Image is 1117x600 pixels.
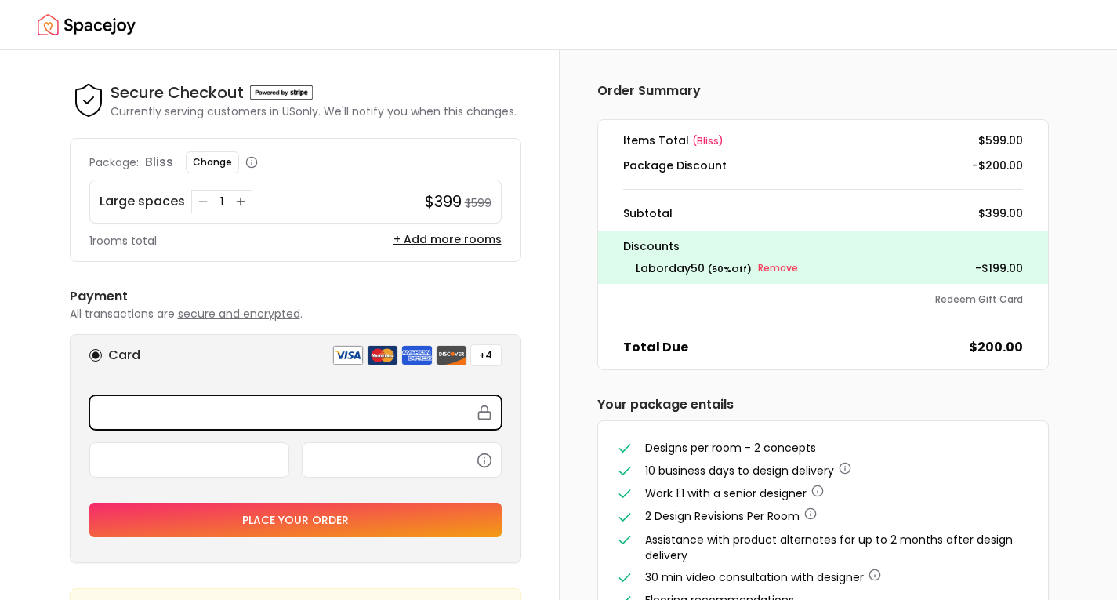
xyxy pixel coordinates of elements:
[935,293,1023,306] button: Redeem Gift Card
[178,306,300,322] span: secure and encrypted
[623,158,727,173] dt: Package Discount
[975,259,1023,278] p: - $199.00
[436,345,467,365] img: discover
[108,346,140,365] h6: Card
[645,532,1013,563] span: Assistance with product alternates for up to 2 months after design delivery
[332,345,364,365] img: visa
[250,85,313,100] img: Powered by stripe
[367,345,398,365] img: mastercard
[978,133,1023,148] dd: $599.00
[623,205,673,221] dt: Subtotal
[645,508,800,524] span: 2 Design Revisions Per Room
[645,440,816,456] span: Designs per room - 2 concepts
[312,453,491,467] iframe: Secure CVC input frame
[100,192,185,211] p: Large spaces
[692,134,724,147] span: ( bliss )
[972,158,1023,173] dd: -$200.00
[100,453,279,467] iframe: Secure expiration date input frame
[425,191,462,213] h4: $399
[233,194,248,209] button: Increase quantity for Large spaces
[645,485,807,501] span: Work 1:1 with a senior designer
[145,153,173,172] p: bliss
[597,82,1049,100] h6: Order Summary
[645,569,864,585] span: 30 min video consultation with designer
[978,205,1023,221] dd: $399.00
[38,9,136,41] a: Spacejoy
[645,463,834,478] span: 10 business days to design delivery
[393,231,502,247] button: + Add more rooms
[623,338,688,357] dt: Total Due
[70,306,521,322] p: All transactions are .
[758,262,798,275] small: Remove
[38,9,136,41] img: Spacejoy Logo
[214,194,230,209] div: 1
[623,133,724,148] dt: Items Total
[195,194,211,209] button: Decrease quantity for Large spaces
[708,263,752,275] small: ( 50 % Off)
[111,104,517,119] p: Currently serving customers in US only. We'll notify you when this changes.
[100,405,491,420] iframe: Secure card number input frame
[89,155,139,170] p: Package:
[70,287,521,306] h6: Payment
[636,260,705,276] span: laborday50
[89,503,502,537] button: Place your order
[465,195,491,211] small: $599
[623,237,1023,256] p: Discounts
[597,395,1049,414] h6: Your package entails
[89,233,157,249] p: 1 rooms total
[401,345,433,365] img: american express
[470,344,502,366] button: +4
[186,151,239,173] button: Change
[969,338,1023,357] dd: $200.00
[111,82,244,104] h4: Secure Checkout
